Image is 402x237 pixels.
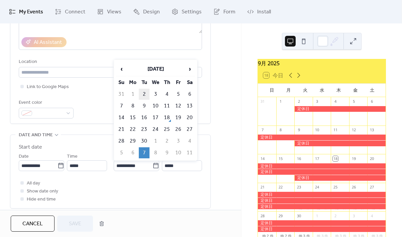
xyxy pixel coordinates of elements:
[242,3,276,21] a: Install
[315,185,320,190] div: 24
[351,128,356,133] div: 12
[150,136,161,147] td: 1
[258,204,386,210] div: 定休日
[19,131,53,139] span: Date and time
[313,84,330,97] div: 水
[173,124,184,135] td: 26
[116,89,127,100] td: 31
[258,192,386,197] div: 定休日
[27,187,58,195] span: Show date only
[294,106,386,112] div: 定休日
[315,99,320,104] div: 3
[162,77,172,88] th: Th
[139,112,149,123] td: 16
[184,100,195,111] td: 13
[364,84,380,97] div: 土
[173,147,184,158] td: 10
[92,3,126,21] a: Views
[182,8,202,16] span: Settings
[22,220,43,228] span: Cancel
[258,198,386,204] div: 定休日
[296,185,301,190] div: 23
[260,213,265,218] div: 28
[173,89,184,100] td: 5
[162,112,172,123] td: 18
[296,156,301,161] div: 16
[184,77,195,88] th: Sa
[173,136,184,147] td: 3
[150,112,161,123] td: 17
[19,58,201,66] div: Location
[296,128,301,133] div: 9
[351,213,356,218] div: 3
[4,3,48,21] a: My Events
[184,136,195,147] td: 4
[294,141,386,146] div: 定休日
[139,124,149,135] td: 23
[258,163,386,169] div: 定休日
[278,99,283,104] div: 1
[278,156,283,161] div: 15
[184,89,195,100] td: 6
[315,156,320,161] div: 17
[369,213,374,218] div: 4
[11,216,55,232] button: Cancel
[139,89,149,100] td: 2
[263,84,280,97] div: 日
[278,128,283,133] div: 8
[315,128,320,133] div: 10
[127,77,138,88] th: Mo
[162,136,172,147] td: 2
[27,179,40,187] span: All day
[258,59,386,67] div: 9月 2025
[127,136,138,147] td: 29
[297,84,313,97] div: 火
[258,220,386,226] div: 定休日
[19,143,42,151] div: Start date
[67,153,78,161] span: Time
[296,213,301,218] div: 30
[173,77,184,88] th: Fr
[280,84,297,97] div: 月
[127,62,184,76] th: [DATE]
[50,3,90,21] a: Connect
[333,185,338,190] div: 25
[167,3,207,21] a: Settings
[330,84,347,97] div: 木
[27,195,56,204] span: Hide end time
[139,147,149,158] td: 7
[369,156,374,161] div: 20
[127,89,138,100] td: 1
[143,8,160,16] span: Design
[278,185,283,190] div: 22
[173,100,184,111] td: 12
[294,175,386,181] div: 定休日
[333,99,338,104] div: 4
[296,99,301,104] div: 2
[258,135,386,140] div: 定休日
[369,128,374,133] div: 13
[351,99,356,104] div: 5
[162,147,172,158] td: 9
[127,100,138,111] td: 8
[150,77,161,88] th: We
[150,147,161,158] td: 8
[260,185,265,190] div: 21
[258,226,386,232] div: 定休日
[184,147,195,158] td: 11
[116,100,127,111] td: 7
[351,156,356,161] div: 19
[139,136,149,147] td: 30
[278,213,283,218] div: 29
[116,147,127,158] td: 5
[116,62,126,76] span: ‹
[127,147,138,158] td: 6
[150,100,161,111] td: 10
[116,112,127,123] td: 14
[208,3,240,21] a: Form
[351,185,356,190] div: 26
[19,99,72,107] div: Event color
[27,83,69,91] span: Link to Google Maps
[185,62,195,76] span: ›
[333,213,338,218] div: 2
